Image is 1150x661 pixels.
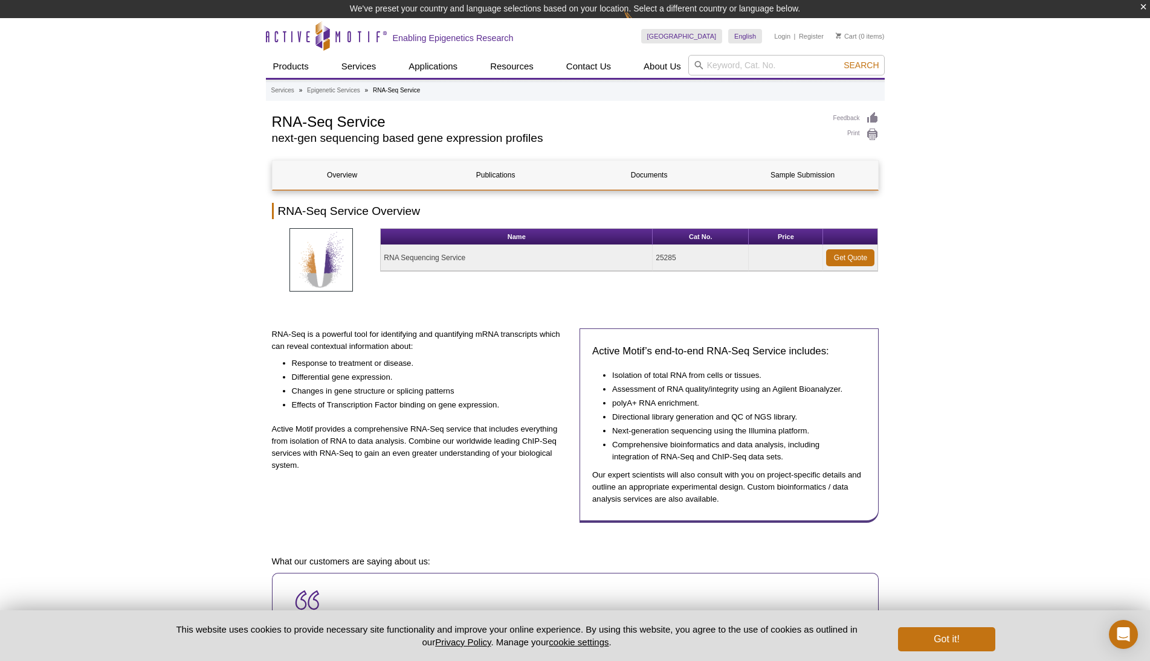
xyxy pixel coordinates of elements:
[833,128,879,141] a: Print
[272,328,571,353] p: RNA-Seq is a powerful tool for identifying and quantifying mRNA transcripts which can reveal cont...
[612,423,854,437] li: Next-generation sequencing using the Illumina platform.
[271,85,294,96] a: Services
[1109,620,1138,649] div: Open Intercom Messenger
[559,55,618,78] a: Contact Us
[749,229,823,245] th: Price
[155,623,879,648] p: This website uses cookies to provide necessary site functionality and improve your online experie...
[292,383,559,397] li: Changes in gene structure or splicing patterns
[653,229,749,245] th: Cat No.
[826,249,874,266] a: Get Quote
[266,55,316,78] a: Products
[636,55,688,78] a: About Us
[272,203,879,219] h2: RNA-Seq Service Overview
[653,245,749,271] td: 25285
[840,60,882,71] button: Search
[289,228,353,292] img: RNA-Seq Services
[299,87,303,94] li: »
[612,368,854,382] li: Isolation of total RNA from cells or tissues.
[836,29,885,43] li: (0 items)
[728,29,762,43] a: English
[688,55,885,75] input: Keyword, Cat. No.
[401,55,465,78] a: Applications
[592,469,866,505] p: Our expert scientists will also consult with you on project-specific details and outline an appro...
[272,133,821,144] h2: next-gen sequencing based gene expression profiles
[273,161,412,190] a: Overview
[393,33,514,43] h2: Enabling Epigenetics Research
[612,409,854,423] li: Directional library generation and QC of NGS library.
[435,637,491,647] a: Privacy Policy
[292,397,559,411] li: Effects of Transcription Factor binding on gene expression.
[592,344,866,359] h3: Active Motif’s end-to-end RNA-Seq Service includes:
[641,29,723,43] a: [GEOGRAPHIC_DATA]
[292,369,559,383] li: Differential gene expression.
[272,112,821,130] h1: RNA-Seq Service
[794,29,796,43] li: |
[612,437,854,463] li: Comprehensive bioinformatics and data analysis, including integration of RNA-Seq and ChIP-Seq dat...
[836,32,857,40] a: Cart
[774,32,790,40] a: Login
[836,33,841,39] img: Your Cart
[272,423,571,471] p: Active Motif provides a comprehensive RNA-Seq service that includes everything from isolation of ...
[307,85,360,96] a: Epigenetic Services
[483,55,541,78] a: Resources
[733,161,873,190] a: Sample Submission
[898,627,995,651] button: Got it!
[426,161,566,190] a: Publications
[272,556,879,567] h4: What our customers are saying about us:
[549,637,609,647] button: cookie settings
[624,9,656,37] img: Change Here
[580,161,719,190] a: Documents
[833,112,879,125] a: Feedback
[292,356,559,369] li: Response to treatment or disease.
[365,87,369,94] li: »
[373,87,420,94] li: RNA-Seq Service
[612,395,854,409] li: polyA+ RNA enrichment.
[381,229,653,245] th: Name
[799,32,824,40] a: Register
[844,60,879,70] span: Search
[612,382,854,395] li: Assessment of RNA quality/integrity using an Agilent Bioanalyzer.
[381,245,653,271] td: RNA Sequencing Service
[334,55,384,78] a: Services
